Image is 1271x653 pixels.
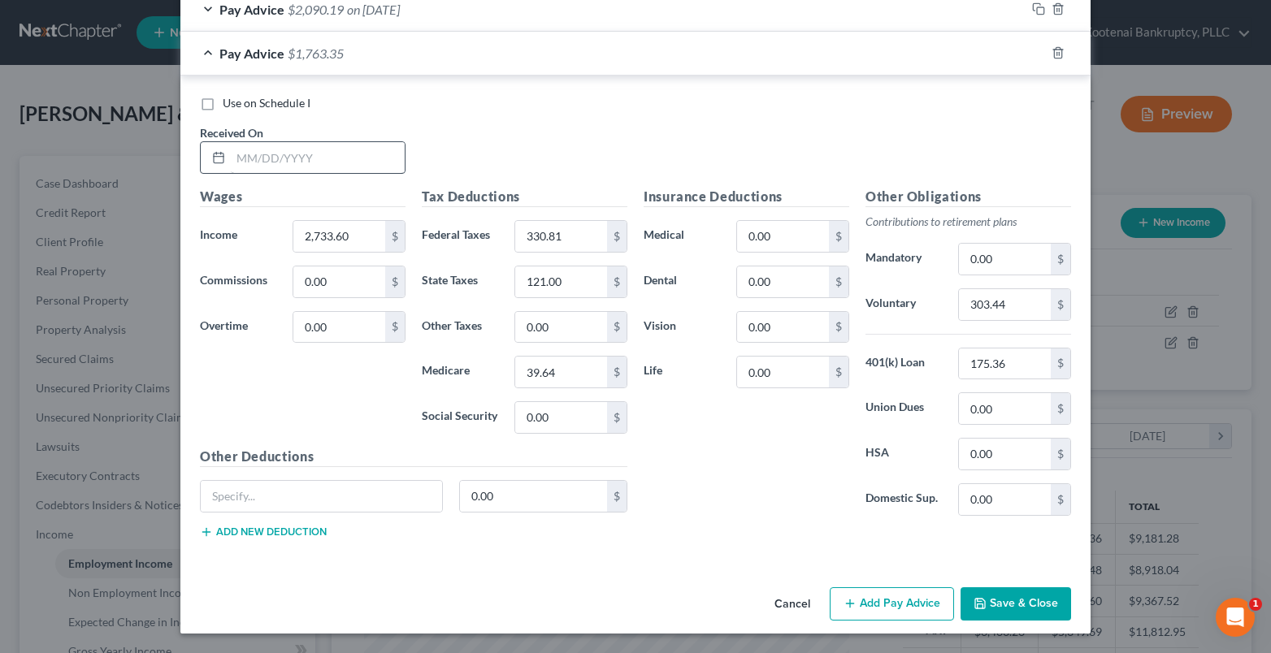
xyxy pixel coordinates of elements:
[200,227,237,241] span: Income
[959,484,1051,515] input: 0.00
[737,266,829,297] input: 0.00
[959,289,1051,320] input: 0.00
[223,96,310,110] span: Use on Schedule I
[737,357,829,387] input: 0.00
[959,244,1051,275] input: 0.00
[515,312,607,343] input: 0.00
[293,221,385,252] input: 0.00
[857,392,950,425] label: Union Dues
[414,266,506,298] label: State Taxes
[635,220,728,253] label: Medical
[829,312,848,343] div: $
[347,2,400,17] span: on [DATE]
[607,357,627,387] div: $
[959,439,1051,469] input: 0.00
[200,187,406,207] h5: Wages
[1051,348,1070,379] div: $
[515,402,607,433] input: 0.00
[293,266,385,297] input: 0.00
[200,447,627,467] h5: Other Deductions
[635,311,728,344] label: Vision
[635,266,728,298] label: Dental
[414,356,506,388] label: Medicare
[857,483,950,516] label: Domestic Sup.
[385,221,405,252] div: $
[829,357,848,387] div: $
[293,312,385,343] input: 0.00
[1051,244,1070,275] div: $
[414,311,506,344] label: Other Taxes
[635,356,728,388] label: Life
[961,587,1071,621] button: Save & Close
[288,2,344,17] span: $2,090.19
[201,481,442,512] input: Specify...
[200,126,263,140] span: Received On
[460,481,608,512] input: 0.00
[385,312,405,343] div: $
[515,266,607,297] input: 0.00
[830,587,954,621] button: Add Pay Advice
[607,312,627,343] div: $
[959,348,1051,379] input: 0.00
[515,221,607,252] input: 0.00
[857,438,950,470] label: HSA
[607,481,627,512] div: $
[1051,484,1070,515] div: $
[737,221,829,252] input: 0.00
[422,187,627,207] h5: Tax Deductions
[1249,598,1262,611] span: 1
[1051,439,1070,469] div: $
[857,243,950,275] label: Mandatory
[288,45,344,61] span: $1,763.35
[414,220,506,253] label: Federal Taxes
[829,266,848,297] div: $
[414,401,506,434] label: Social Security
[829,221,848,252] div: $
[192,266,284,298] label: Commissions
[231,142,405,173] input: MM/DD/YYYY
[192,311,284,344] label: Overtime
[865,187,1071,207] h5: Other Obligations
[219,2,284,17] span: Pay Advice
[761,589,823,621] button: Cancel
[607,402,627,433] div: $
[1216,598,1255,637] iframe: Intercom live chat
[865,214,1071,230] p: Contributions to retirement plans
[857,288,950,321] label: Voluntary
[644,187,849,207] h5: Insurance Deductions
[219,45,284,61] span: Pay Advice
[959,393,1051,424] input: 0.00
[515,357,607,387] input: 0.00
[607,266,627,297] div: $
[385,266,405,297] div: $
[200,525,327,538] button: Add new deduction
[1051,393,1070,424] div: $
[737,312,829,343] input: 0.00
[857,348,950,380] label: 401(k) Loan
[1051,289,1070,320] div: $
[607,221,627,252] div: $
